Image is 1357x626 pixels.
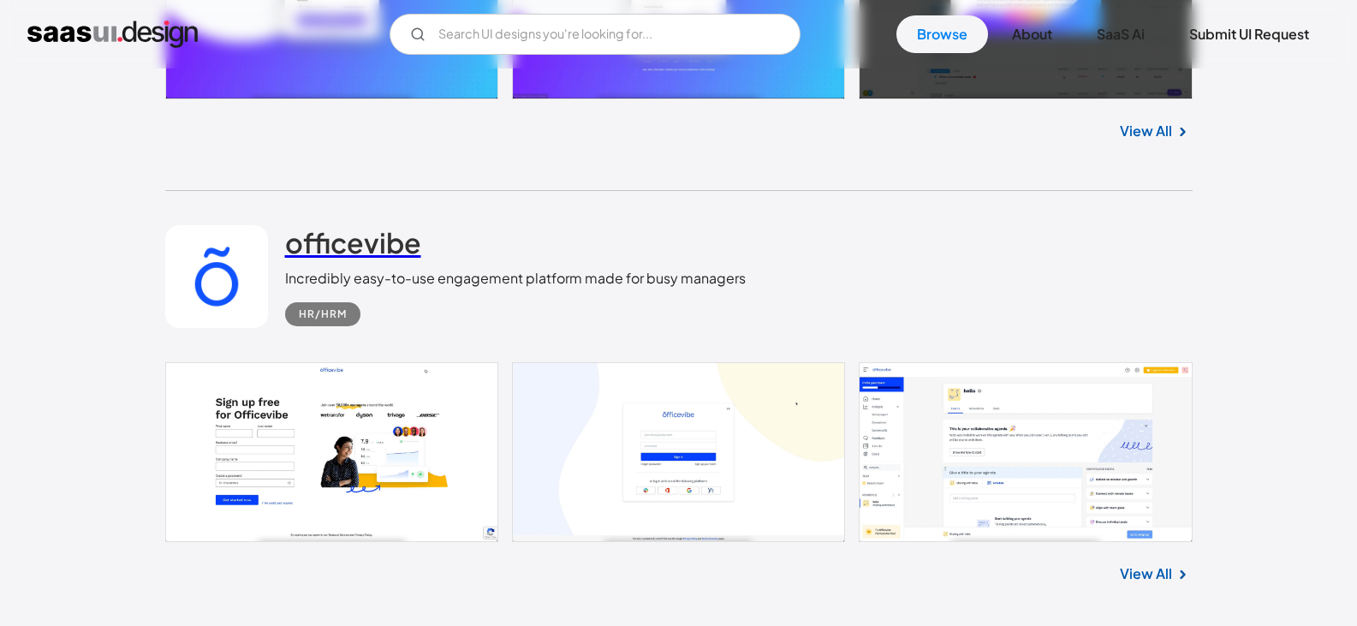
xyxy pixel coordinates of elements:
div: HR/HRM [299,304,347,325]
a: home [27,21,198,48]
a: officevibe [285,225,421,268]
form: Email Form [390,14,801,55]
a: View All [1120,563,1172,584]
a: SaaS Ai [1076,15,1165,53]
a: Submit UI Request [1169,15,1330,53]
a: View All [1120,121,1172,141]
a: About [991,15,1073,53]
input: Search UI designs you're looking for... [390,14,801,55]
a: Browse [896,15,988,53]
h2: officevibe [285,225,421,259]
div: Incredibly easy-to-use engagement platform made for busy managers [285,268,746,289]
